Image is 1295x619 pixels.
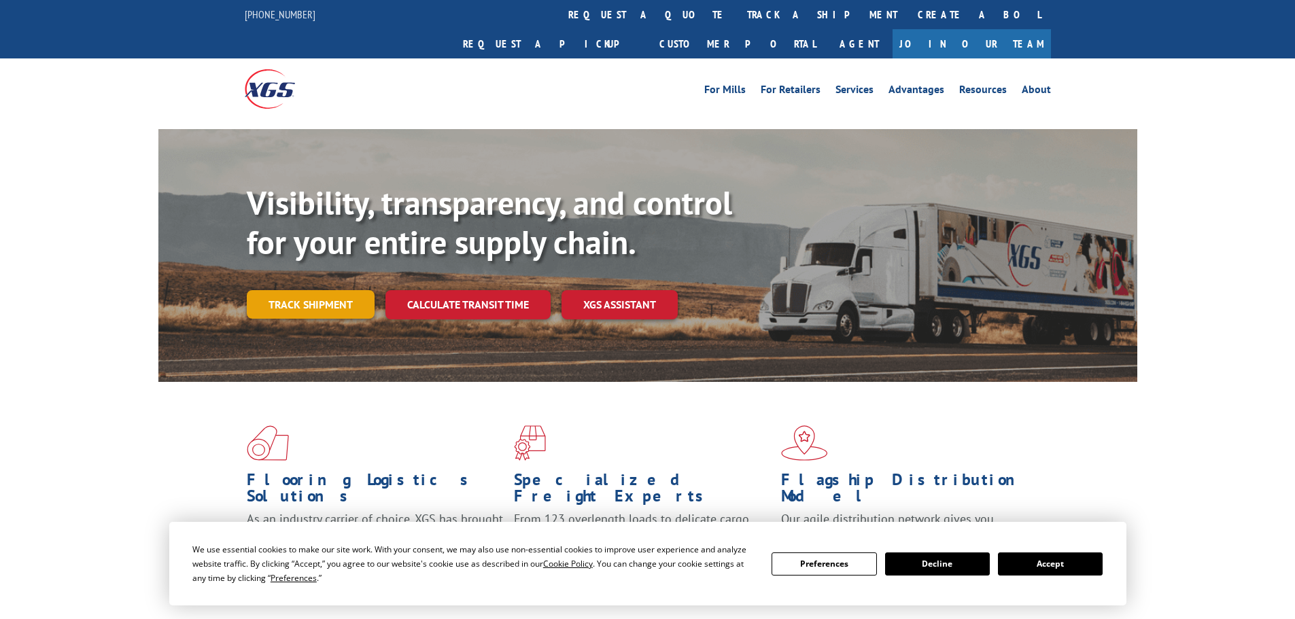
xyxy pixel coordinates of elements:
[781,511,1031,543] span: Our agile distribution network gives you nationwide inventory management on demand.
[761,84,821,99] a: For Retailers
[893,29,1051,58] a: Join Our Team
[885,552,990,576] button: Decline
[781,472,1038,511] h1: Flagship Distribution Model
[245,7,315,21] a: [PHONE_NUMBER]
[959,84,1007,99] a: Resources
[247,181,732,263] b: Visibility, transparency, and control for your entire supply chain.
[514,511,771,571] p: From 123 overlength loads to delicate cargo, our experienced staff knows the best way to move you...
[385,290,551,319] a: Calculate transit time
[453,29,649,58] a: Request a pickup
[826,29,893,58] a: Agent
[772,552,876,576] button: Preferences
[192,542,755,585] div: We use essential cookies to make our site work. With your consent, we may also use non-essential ...
[835,84,874,99] a: Services
[704,84,746,99] a: For Mills
[1022,84,1051,99] a: About
[247,472,504,511] h1: Flooring Logistics Solutions
[514,425,546,461] img: xgs-icon-focused-on-flooring-red
[247,511,503,559] span: As an industry carrier of choice, XGS has brought innovation and dedication to flooring logistics...
[998,552,1103,576] button: Accept
[562,290,678,319] a: XGS ASSISTANT
[271,572,317,584] span: Preferences
[247,290,375,319] a: Track shipment
[649,29,826,58] a: Customer Portal
[888,84,944,99] a: Advantages
[543,558,593,569] span: Cookie Policy
[781,425,828,461] img: xgs-icon-flagship-distribution-model-red
[514,472,771,511] h1: Specialized Freight Experts
[247,425,289,461] img: xgs-icon-total-supply-chain-intelligence-red
[169,522,1126,605] div: Cookie Consent Prompt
